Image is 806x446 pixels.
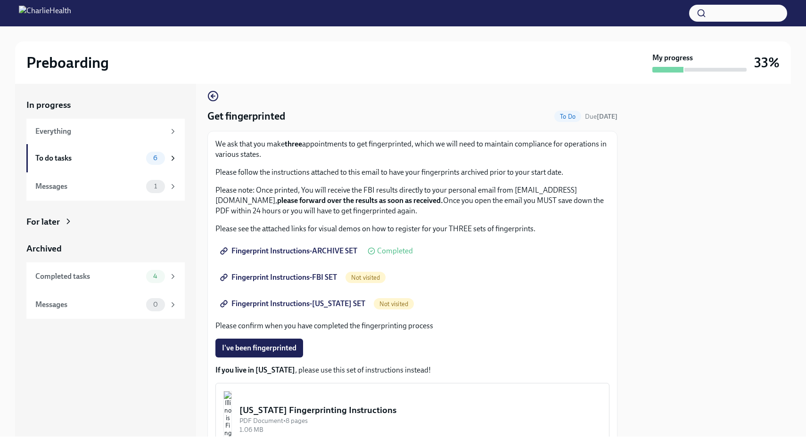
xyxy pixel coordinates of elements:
span: October 21st, 2025 10:00 [585,112,617,121]
span: 0 [148,301,164,308]
p: Please see the attached links for visual demos on how to register for your THREE sets of fingerpr... [215,224,609,234]
a: Everything [26,119,185,144]
strong: three [285,139,302,148]
span: To Do [554,113,581,120]
span: Fingerprint Instructions-ARCHIVE SET [222,246,357,256]
h2: Preboarding [26,53,109,72]
div: For later [26,216,60,228]
span: I've been fingerprinted [222,343,296,353]
span: 1 [148,183,163,190]
div: [US_STATE] Fingerprinting Instructions [239,404,601,416]
a: Completed tasks4 [26,262,185,291]
p: Please follow the instructions attached to this email to have your fingerprints archived prior to... [215,167,609,178]
div: Messages [35,181,142,192]
span: Fingerprint Instructions-FBI SET [222,273,337,282]
a: Messages1 [26,172,185,201]
a: Messages0 [26,291,185,319]
span: 6 [148,154,163,162]
h4: Get fingerprinted [207,109,285,123]
div: Everything [35,126,165,137]
p: , please use this set of instructions instead! [215,365,609,375]
a: Fingerprint Instructions-[US_STATE] SET [215,294,372,313]
button: I've been fingerprinted [215,339,303,357]
div: PDF Document • 8 pages [239,416,601,425]
div: 1.06 MB [239,425,601,434]
img: CharlieHealth [19,6,71,21]
span: Fingerprint Instructions-[US_STATE] SET [222,299,365,308]
span: Not visited [374,300,414,308]
a: Fingerprint Instructions-ARCHIVE SET [215,242,364,260]
div: Completed tasks [35,271,142,282]
div: To do tasks [35,153,142,163]
div: Messages [35,300,142,310]
a: In progress [26,99,185,111]
span: Due [585,113,617,121]
a: Fingerprint Instructions-FBI SET [215,268,344,287]
p: We ask that you make appointments to get fingerprinted, which we will need to maintain compliance... [215,139,609,160]
a: For later [26,216,185,228]
p: Please note: Once printed, You will receive the FBI results directly to your personal email from ... [215,185,609,216]
strong: My progress [652,53,693,63]
strong: [DATE] [597,113,617,121]
a: Archived [26,243,185,255]
p: Please confirm when you have completed the fingerprinting process [215,321,609,331]
span: Not visited [345,274,386,281]
strong: please forward over the results as soon as received. [277,196,443,205]
span: Completed [377,247,413,255]
h3: 33% [754,54,780,71]
strong: If you live in [US_STATE] [215,365,295,374]
a: To do tasks6 [26,144,185,172]
span: 4 [148,273,163,280]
